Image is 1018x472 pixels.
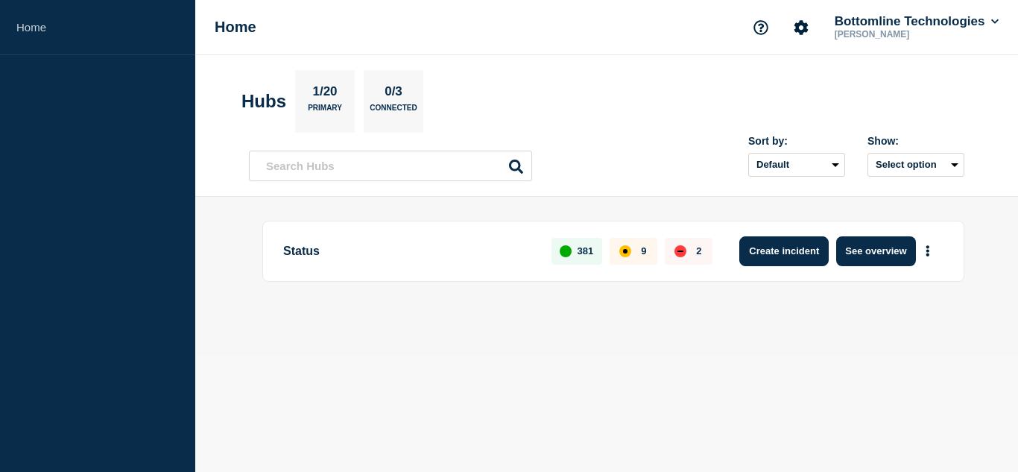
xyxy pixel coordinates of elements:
[836,236,915,266] button: See overview
[745,12,777,43] button: Support
[283,236,534,266] p: Status
[748,135,845,147] div: Sort by:
[308,104,342,119] p: Primary
[867,135,964,147] div: Show:
[619,245,631,257] div: affected
[241,91,286,112] h2: Hubs
[918,237,938,265] button: More actions
[249,151,532,181] input: Search Hubs
[641,245,646,257] p: 9
[867,153,964,177] button: Select option
[832,29,987,40] p: [PERSON_NAME]
[379,84,408,104] p: 0/3
[307,84,343,104] p: 1/20
[696,245,701,257] p: 2
[674,245,686,257] div: down
[739,236,829,266] button: Create incident
[785,12,817,43] button: Account settings
[832,14,1002,29] button: Bottomline Technologies
[215,19,256,36] h1: Home
[370,104,417,119] p: Connected
[560,245,572,257] div: up
[578,245,594,257] p: 381
[748,153,845,177] select: Sort by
